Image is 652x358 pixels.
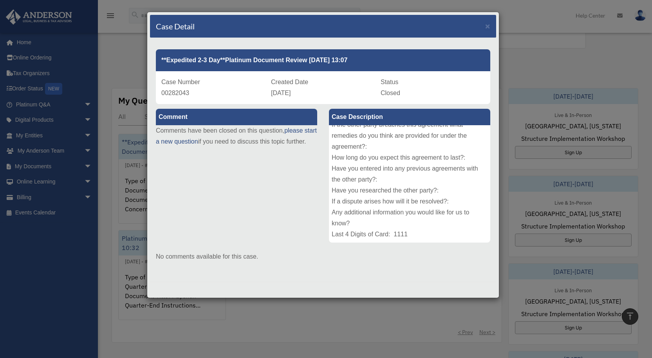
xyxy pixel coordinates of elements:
button: Close [485,22,490,30]
label: Comment [156,109,317,125]
p: Comments have been closed on this question, if you need to discuss this topic further. [156,125,317,147]
span: Case Number [161,79,200,85]
span: Closed [381,90,400,96]
span: × [485,22,490,31]
h4: Case Detail [156,21,195,32]
p: No comments available for this case. [156,251,490,262]
span: Created Date [271,79,308,85]
div: Type of Document: Test case Document Title: test case title Document Title: test case title Top C... [329,125,490,243]
span: Status [381,79,398,85]
span: 00282043 [161,90,189,96]
label: Case Description [329,109,490,125]
span: [DATE] [271,90,291,96]
a: please start a new question [156,127,317,145]
div: **Expedited 2-3 Day**Platinum Document Review [DATE] 13:07 [156,49,490,71]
